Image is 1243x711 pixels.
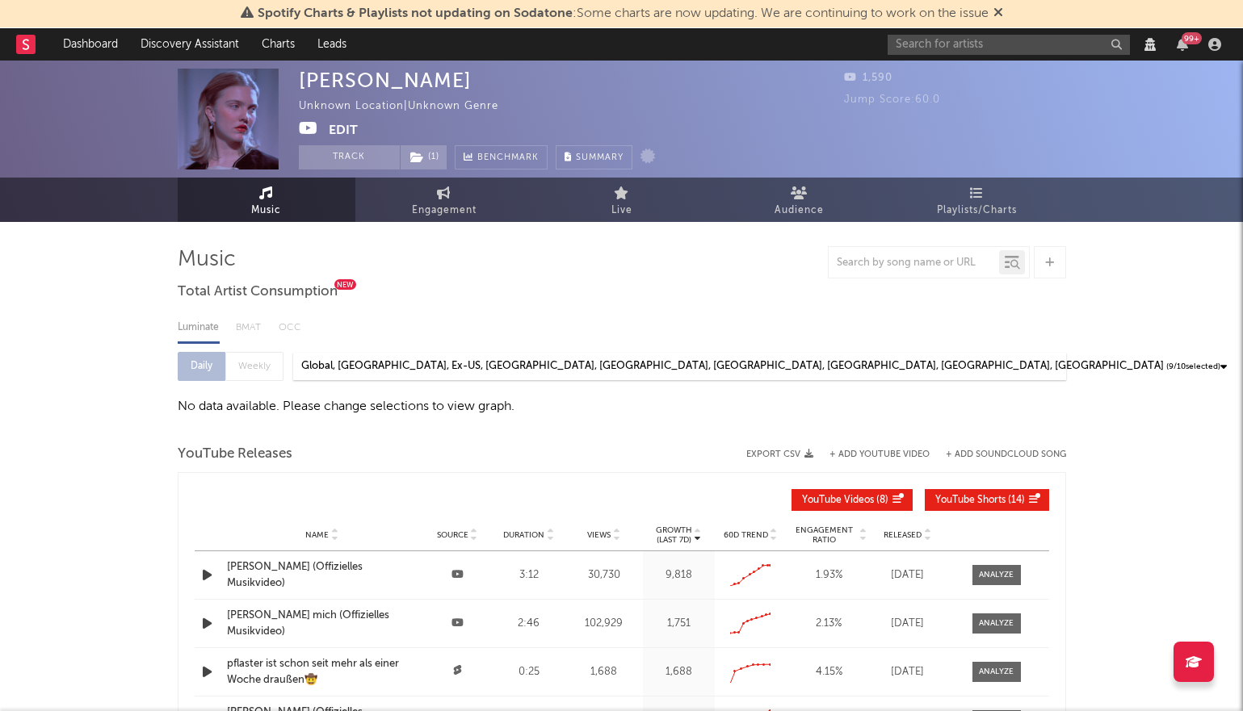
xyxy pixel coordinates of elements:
[412,201,477,220] span: Engagement
[178,445,292,464] span: YouTube Releases
[556,145,632,169] button: Summary
[802,496,888,505] span: ( 8 )
[329,120,358,140] button: Edit
[355,178,533,222] a: Engagement
[724,530,768,540] span: 60D Trend
[791,616,867,632] div: 2.13 %
[576,153,624,162] span: Summary
[227,559,418,591] a: [PERSON_NAME] (Offizielles Musikvideo)
[401,145,447,169] button: (1)
[946,450,1066,459] button: + Add SoundCloud Song
[301,357,1164,376] div: Global, [GEOGRAPHIC_DATA], Ex-US, [GEOGRAPHIC_DATA], [GEOGRAPHIC_DATA], [GEOGRAPHIC_DATA], [GEOGR...
[258,7,573,20] span: Spotify Charts & Playlists not updating on Sodatone
[791,567,867,583] div: 1.93 %
[569,567,639,583] div: 30,730
[178,397,1066,416] div: No data available. Please change selections to view graph.
[455,145,548,169] a: Benchmark
[178,282,338,302] span: Total Artist Consumption
[876,664,940,680] div: [DATE]
[334,279,356,290] div: New
[227,608,418,639] a: [PERSON_NAME] mich (Offizielles Musikvideo)
[178,178,355,222] a: Music
[876,567,940,583] div: [DATE]
[587,530,611,540] span: Views
[498,567,561,583] div: 3:12
[533,178,711,222] a: Live
[503,530,544,540] span: Duration
[656,525,692,535] p: Growth
[1166,357,1220,376] span: ( 9 / 10 selected)
[498,664,561,680] div: 0:25
[775,201,824,220] span: Audience
[813,450,930,459] div: + Add YouTube Video
[844,94,940,105] span: Jump Score: 60.0
[611,201,632,220] span: Live
[498,616,561,632] div: 2:46
[647,664,711,680] div: 1,688
[930,450,1066,459] button: + Add SoundCloud Song
[227,656,418,688] a: pflaster ist schon seit mehr als einer Woche draußen🤠
[569,616,639,632] div: 102,929
[802,496,874,505] span: YouTube Videos
[1182,32,1202,44] div: 99 +
[829,450,930,459] button: + Add YouTube Video
[299,145,400,169] button: Track
[884,530,922,540] span: Released
[400,145,447,169] span: ( 1 )
[299,69,472,92] div: [PERSON_NAME]
[935,496,1006,505] span: YouTube Shorts
[829,257,999,270] input: Search by song name or URL
[52,28,129,61] a: Dashboard
[746,450,813,459] button: Export CSV
[925,489,1049,511] button: YouTube Shorts(14)
[791,525,858,545] span: Engagement Ratio
[306,28,358,61] a: Leads
[792,489,913,511] button: YouTube Videos(8)
[129,28,250,61] a: Discovery Assistant
[711,178,888,222] a: Audience
[437,530,468,540] span: Source
[647,616,711,632] div: 1,751
[1177,38,1188,51] button: 99+
[993,7,1003,20] span: Dismiss
[844,73,892,83] span: 1,590
[477,148,539,168] span: Benchmark
[258,7,989,20] span: : Some charts are now updating. We are continuing to work on the issue
[888,178,1066,222] a: Playlists/Charts
[888,35,1130,55] input: Search for artists
[935,496,1025,505] span: ( 14 )
[937,201,1017,220] span: Playlists/Charts
[647,567,711,583] div: 9,818
[251,201,281,220] span: Music
[569,664,639,680] div: 1,688
[250,28,306,61] a: Charts
[299,97,535,116] div: Unknown Location | Unknown Genre
[305,530,329,540] span: Name
[791,664,867,680] div: 4.15 %
[876,616,940,632] div: [DATE]
[656,535,692,545] p: (Last 7d)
